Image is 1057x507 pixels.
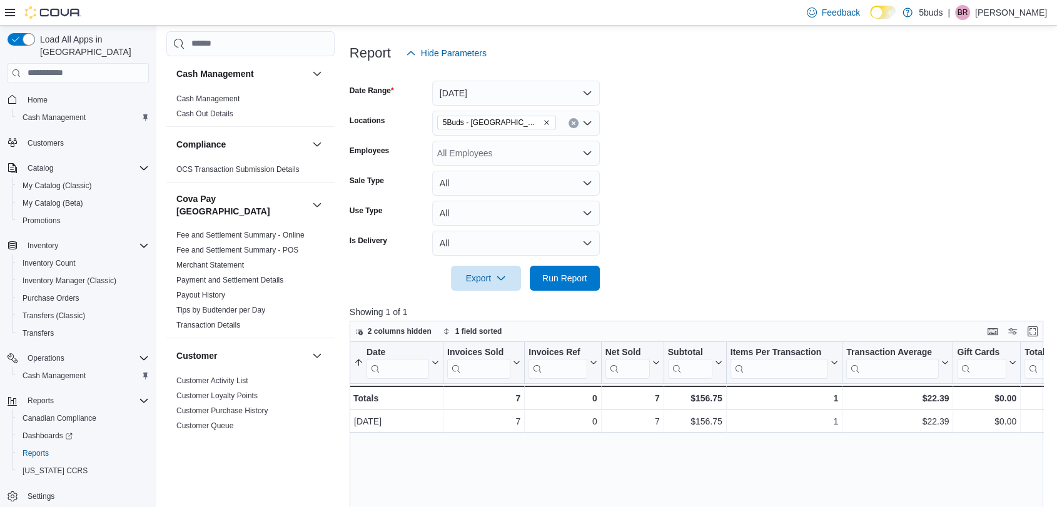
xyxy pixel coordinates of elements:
[1025,324,1040,339] button: Enter fullscreen
[846,346,939,378] div: Transaction Average
[432,171,600,196] button: All
[368,326,432,336] span: 2 columns hidden
[23,489,59,504] a: Settings
[401,41,492,66] button: Hide Parameters
[23,488,149,504] span: Settings
[176,138,307,151] button: Compliance
[13,462,154,479] button: [US_STATE] CCRS
[18,446,54,461] a: Reports
[447,346,510,358] div: Invoices Sold
[958,5,968,20] span: BR
[166,373,335,453] div: Customer
[176,165,300,174] a: OCS Transaction Submission Details
[350,116,385,126] label: Locations
[18,308,149,323] span: Transfers (Classic)
[367,346,429,378] div: Date
[23,161,58,176] button: Catalog
[451,266,521,291] button: Export
[13,272,154,289] button: Inventory Manager (Classic)
[18,213,149,228] span: Promotions
[23,371,86,381] span: Cash Management
[668,414,722,429] div: $156.75
[23,393,149,408] span: Reports
[176,406,268,415] a: Customer Purchase History
[176,109,233,119] span: Cash Out Details
[985,324,1000,339] button: Keyboard shortcuts
[13,109,154,126] button: Cash Management
[870,6,896,19] input: Dark Mode
[23,311,85,321] span: Transfers (Classic)
[528,391,597,406] div: 0
[23,293,79,303] span: Purchase Orders
[13,254,154,272] button: Inventory Count
[18,463,149,478] span: Washington CCRS
[18,213,66,228] a: Promotions
[350,236,387,246] label: Is Delivery
[731,414,839,429] div: 1
[176,138,226,151] h3: Compliance
[23,393,59,408] button: Reports
[3,487,154,505] button: Settings
[18,178,97,193] a: My Catalog (Classic)
[176,436,230,445] a: New Customers
[605,391,659,406] div: 7
[18,326,59,341] a: Transfers
[176,291,225,299] a: Payout History
[176,376,248,385] a: Customer Activity List
[957,391,1016,406] div: $0.00
[176,94,240,103] a: Cash Management
[730,346,828,378] div: Items Per Transaction
[28,491,54,501] span: Settings
[23,198,83,208] span: My Catalog (Beta)
[846,346,949,378] button: Transaction Average
[176,290,225,300] span: Payout History
[528,346,597,378] button: Invoices Ref
[605,346,649,358] div: Net Sold
[13,409,154,427] button: Canadian Compliance
[582,118,592,128] button: Open list of options
[3,159,154,177] button: Catalog
[957,414,1016,429] div: $0.00
[18,256,149,271] span: Inventory Count
[23,238,149,253] span: Inventory
[35,33,149,58] span: Load All Apps in [GEOGRAPHIC_DATA]
[176,246,298,254] a: Fee and Settlement Summary - POS
[437,116,556,129] span: 5Buds - Weyburn
[23,161,149,176] span: Catalog
[18,256,81,271] a: Inventory Count
[354,414,439,429] div: [DATE]
[432,81,600,106] button: [DATE]
[605,414,660,429] div: 7
[176,275,283,285] span: Payment and Settlement Details
[176,349,307,362] button: Customer
[957,346,1006,378] div: Gift Card Sales
[23,136,69,151] a: Customers
[350,146,389,156] label: Employees
[605,346,649,378] div: Net Sold
[18,428,78,443] a: Dashboards
[822,6,860,19] span: Feedback
[443,116,540,129] span: 5Buds - [GEOGRAPHIC_DATA]
[447,346,520,378] button: Invoices Sold
[176,306,265,314] a: Tips by Budtender per Day
[350,306,1051,318] p: Showing 1 of 1
[846,391,949,406] div: $22.39
[310,198,325,213] button: Cova Pay [GEOGRAPHIC_DATA]
[28,95,48,105] span: Home
[605,346,659,378] button: Net Sold
[310,66,325,81] button: Cash Management
[176,193,307,218] h3: Cova Pay [GEOGRAPHIC_DATA]
[667,346,712,378] div: Subtotal
[18,110,149,125] span: Cash Management
[23,276,116,286] span: Inventory Manager (Classic)
[975,5,1047,20] p: [PERSON_NAME]
[354,346,439,378] button: Date
[350,324,437,339] button: 2 columns hidden
[13,289,154,307] button: Purchase Orders
[18,446,149,461] span: Reports
[23,216,61,226] span: Promotions
[543,119,550,126] button: Remove 5Buds - Weyburn from selection in this group
[455,326,502,336] span: 1 field sorted
[176,260,244,270] span: Merchant Statement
